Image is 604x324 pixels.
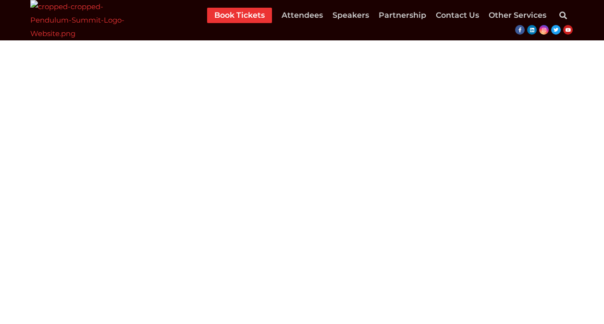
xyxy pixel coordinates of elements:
a: Speakers [333,8,369,23]
a: Attendees [282,8,323,23]
a: Contact Us [436,8,479,23]
div: Search [554,6,573,25]
a: Partnership [379,8,426,23]
a: Other Services [489,8,546,23]
a: Book Tickets [214,8,265,23]
nav: Menu [207,8,546,23]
